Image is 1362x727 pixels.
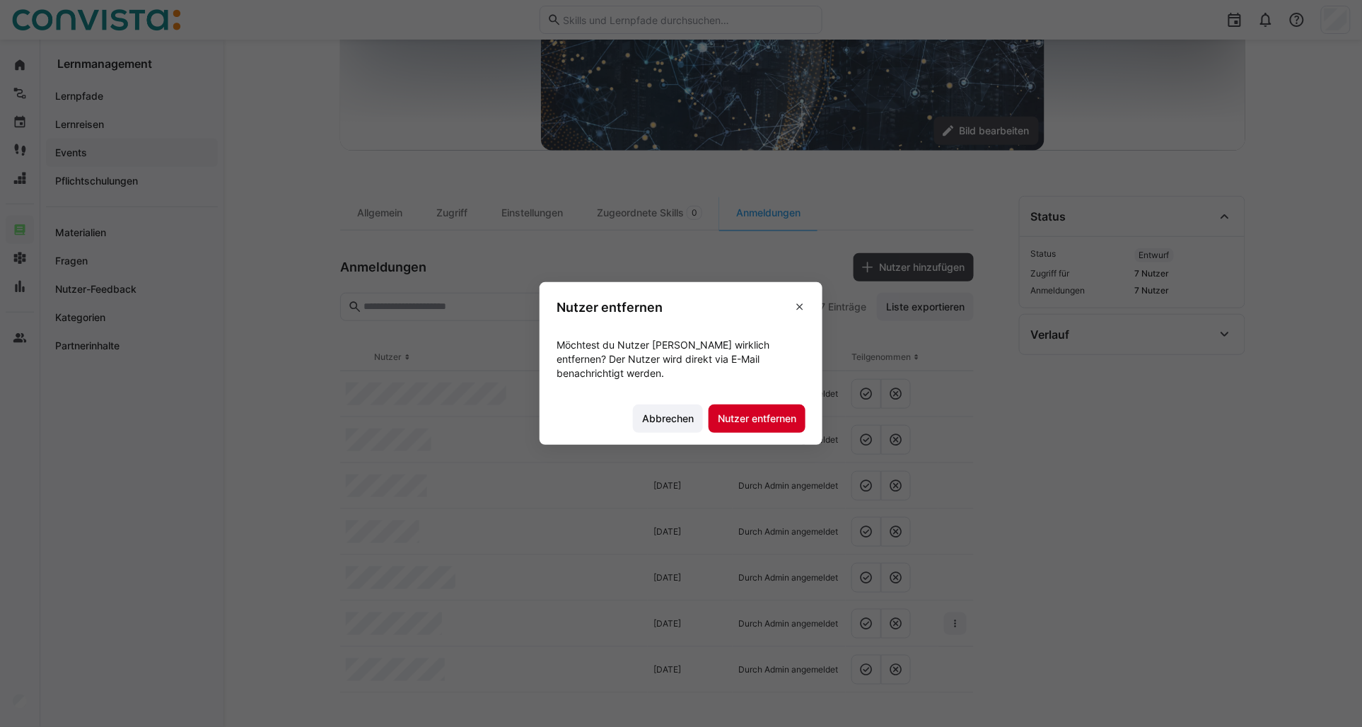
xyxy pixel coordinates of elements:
button: Nutzer entfernen [709,405,805,433]
h3: Nutzer entfernen [557,299,663,315]
span: Abbrechen [640,412,696,426]
span: Nutzer entfernen [716,412,798,426]
button: Abbrechen [633,405,703,433]
p: Möchtest du Nutzer [PERSON_NAME] wirklich entfernen? Der Nutzer wird direkt via E-Mail benachrich... [557,338,805,380]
